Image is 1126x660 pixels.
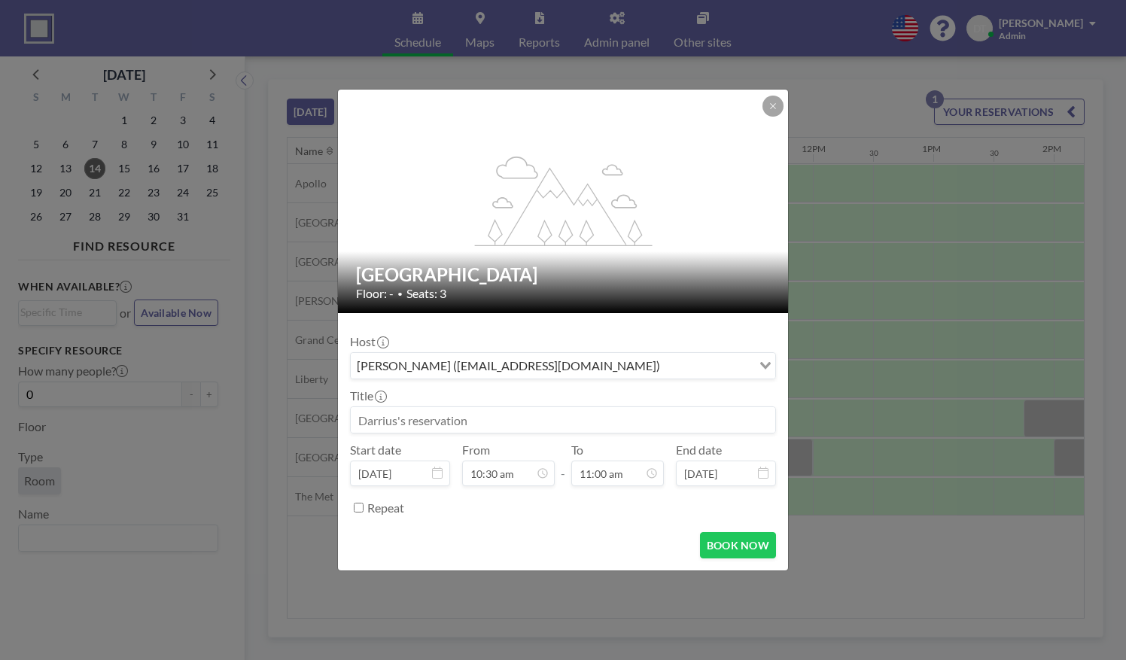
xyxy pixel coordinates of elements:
[351,407,775,433] input: Darrius's reservation
[561,448,565,481] span: -
[356,286,394,301] span: Floor: -
[351,353,775,379] div: Search for option
[350,334,388,349] label: Host
[350,388,385,403] label: Title
[406,286,446,301] span: Seats: 3
[571,443,583,458] label: To
[354,356,663,376] span: [PERSON_NAME] ([EMAIL_ADDRESS][DOMAIN_NAME])
[462,443,490,458] label: From
[700,532,776,558] button: BOOK NOW
[676,443,722,458] label: End date
[356,263,771,286] h2: [GEOGRAPHIC_DATA]
[367,500,404,516] label: Repeat
[475,155,653,245] g: flex-grow: 1.2;
[397,288,403,300] span: •
[665,356,750,376] input: Search for option
[350,443,401,458] label: Start date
